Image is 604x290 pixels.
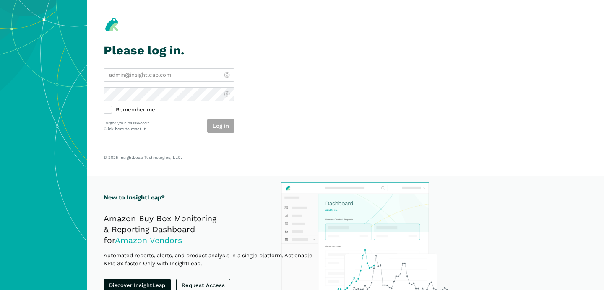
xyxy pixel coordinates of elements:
[104,44,234,57] h1: Please log in.
[104,106,234,114] label: Remember me
[104,120,149,127] p: Forgot your password?
[104,127,147,131] a: Click here to reset it.
[104,251,322,268] p: Automated reports, alerts, and product analysis in a single platform. Actionable KPIs 3x faster. ...
[115,236,182,245] span: Amazon Vendors
[104,213,322,246] h2: Amazon Buy Box Monitoring & Reporting Dashboard for
[104,155,588,160] p: © 2025 InsightLeap Technologies, LLC.
[104,193,322,202] h1: New to InsightLeap?
[104,68,234,82] input: admin@insightleap.com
